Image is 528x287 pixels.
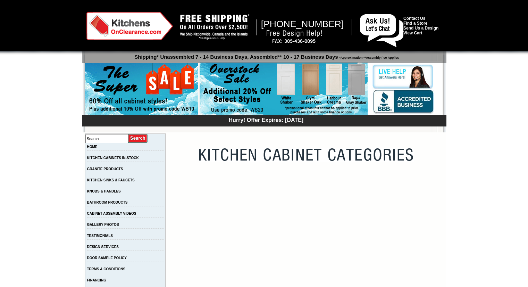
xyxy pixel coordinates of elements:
a: GALLERY PHOTOS [87,223,119,227]
a: KITCHEN CABINETS IN-STOCK [87,156,139,160]
a: KITCHEN SINKS & FAUCETS [87,178,135,182]
a: GRANITE PRODUCTS [87,167,123,171]
div: Hurry! Offer Expires: [DATE] [85,116,446,123]
a: TESTIMONIALS [87,234,113,238]
a: Contact Us [403,16,425,21]
a: KNOBS & HANDLES [87,189,121,193]
input: Submit [128,134,148,143]
a: CABINET ASSEMBLY VIDEOS [87,212,136,215]
span: [PHONE_NUMBER] [261,19,344,29]
p: Shipping* Unassembled 7 - 14 Business Days, Assembled** 10 - 17 Business Days [85,51,446,60]
a: HOME [87,145,98,149]
a: TERMS & CONDITIONS [87,267,126,271]
a: FINANCING [87,278,107,282]
span: *Approximation **Assembly Fee Applies [338,54,399,59]
img: Kitchens on Clearance Logo [86,12,173,40]
a: Send Us a Design [403,26,438,31]
a: Find a Store [403,21,427,26]
a: View Cart [403,31,422,35]
a: BATHROOM PRODUCTS [87,200,128,204]
a: DOOR SAMPLE POLICY [87,256,127,260]
a: DESIGN SERVICES [87,245,119,249]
